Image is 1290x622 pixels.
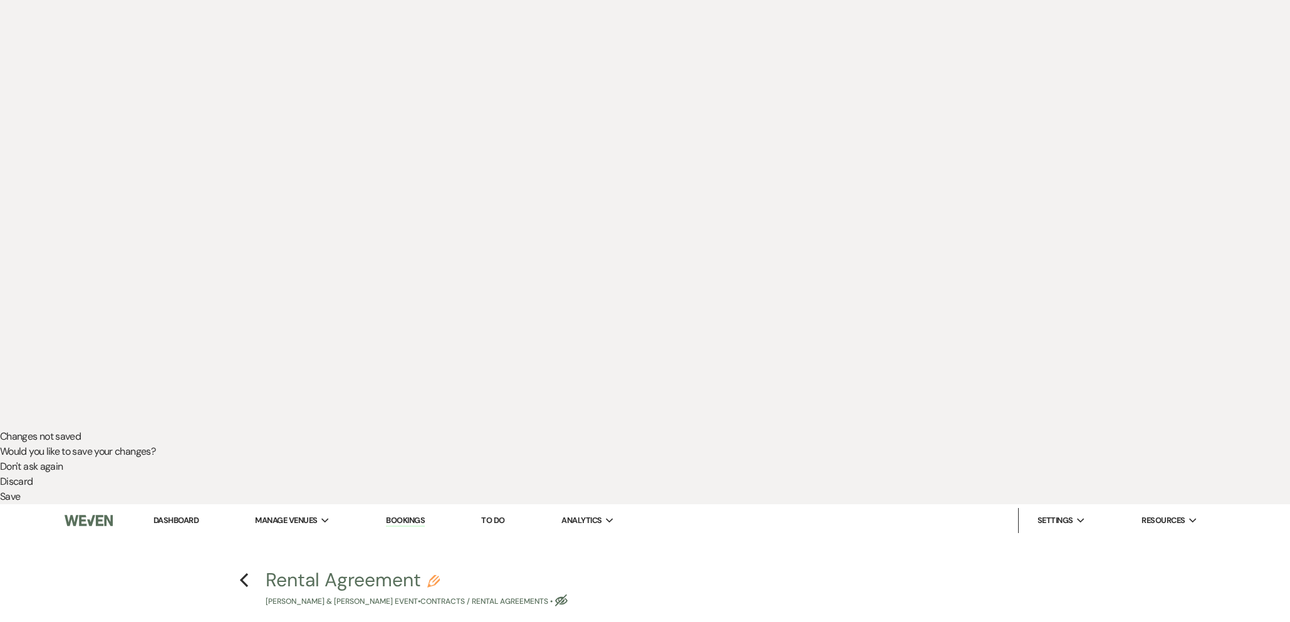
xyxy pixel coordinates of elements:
[481,515,504,526] a: To Do
[561,514,601,527] span: Analytics
[153,515,199,526] a: Dashboard
[1142,514,1185,527] span: Resources
[266,596,568,608] p: [PERSON_NAME] & [PERSON_NAME] Event • Contracts / Rental Agreements •
[386,515,425,527] a: Bookings
[255,514,317,527] span: Manage Venues
[1038,514,1073,527] span: Settings
[65,507,113,534] img: Weven Logo
[266,571,568,608] button: Rental Agreement[PERSON_NAME] & [PERSON_NAME] Event•Contracts / Rental Agreements •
